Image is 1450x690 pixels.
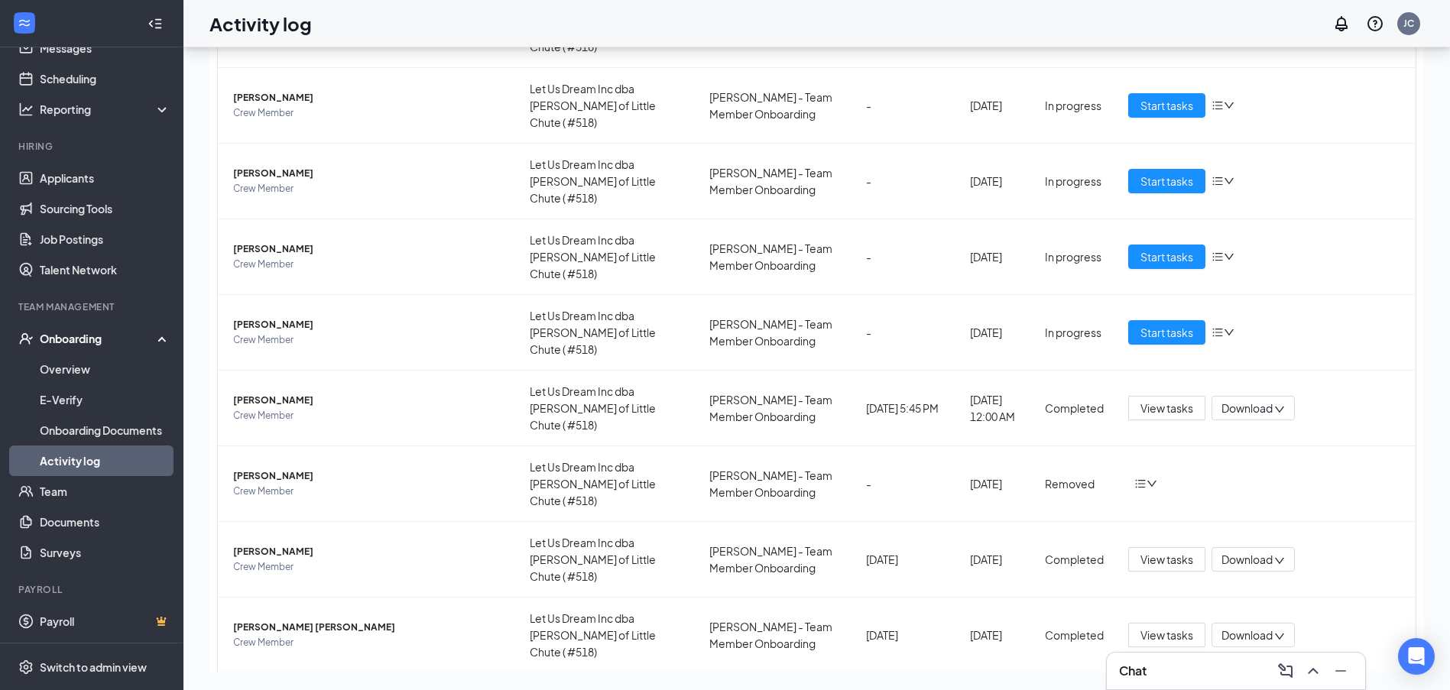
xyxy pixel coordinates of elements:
[1276,662,1295,680] svg: ComposeMessage
[1119,662,1147,679] h3: Chat
[1274,556,1285,566] span: down
[233,635,505,650] span: Crew Member
[40,254,170,285] a: Talent Network
[1224,251,1234,262] span: down
[18,300,167,313] div: Team Management
[1140,627,1193,643] span: View tasks
[517,522,697,598] td: Let Us Dream Inc dba [PERSON_NAME] of Little Chute ( #518)
[18,140,167,153] div: Hiring
[40,163,170,193] a: Applicants
[40,354,170,384] a: Overview
[970,173,1020,190] div: [DATE]
[18,331,34,346] svg: UserCheck
[1128,320,1205,345] button: Start tasks
[148,16,163,31] svg: Collapse
[517,219,697,295] td: Let Us Dream Inc dba [PERSON_NAME] of Little Chute ( #518)
[1332,15,1351,33] svg: Notifications
[233,257,505,272] span: Crew Member
[697,295,855,371] td: [PERSON_NAME] - Team Member Onboarding
[233,90,505,105] span: [PERSON_NAME]
[233,559,505,575] span: Crew Member
[233,544,505,559] span: [PERSON_NAME]
[1147,478,1157,489] span: down
[233,105,505,121] span: Crew Member
[866,324,946,341] div: -
[40,224,170,254] a: Job Postings
[866,627,946,643] div: [DATE]
[40,331,157,346] div: Onboarding
[1134,478,1147,490] span: bars
[970,475,1020,492] div: [DATE]
[233,181,505,196] span: Crew Member
[1128,396,1205,420] button: View tasks
[233,241,505,257] span: [PERSON_NAME]
[1212,175,1224,187] span: bars
[18,102,34,117] svg: Analysis
[209,11,312,37] h1: Activity log
[1045,551,1104,568] div: Completed
[1140,551,1193,568] span: View tasks
[517,68,697,144] td: Let Us Dream Inc dba [PERSON_NAME] of Little Chute ( #518)
[697,219,855,295] td: [PERSON_NAME] - Team Member Onboarding
[1212,251,1224,263] span: bars
[697,446,855,522] td: [PERSON_NAME] - Team Member Onboarding
[1045,248,1104,265] div: In progress
[970,551,1020,568] div: [DATE]
[40,193,170,224] a: Sourcing Tools
[1045,97,1104,114] div: In progress
[40,415,170,445] a: Onboarding Documents
[866,400,946,416] div: [DATE] 5:45 PM
[1224,327,1234,338] span: down
[1128,623,1205,647] button: View tasks
[18,659,34,675] svg: Settings
[866,248,946,265] div: -
[517,144,697,219] td: Let Us Dream Inc dba [PERSON_NAME] of Little Chute ( #518)
[233,484,505,499] span: Crew Member
[517,371,697,446] td: Let Us Dream Inc dba [PERSON_NAME] of Little Chute ( #518)
[1212,99,1224,112] span: bars
[40,63,170,94] a: Scheduling
[1128,169,1205,193] button: Start tasks
[697,598,855,673] td: [PERSON_NAME] - Team Member Onboarding
[697,144,855,219] td: [PERSON_NAME] - Team Member Onboarding
[1045,475,1104,492] div: Removed
[866,551,946,568] div: [DATE]
[1224,176,1234,186] span: down
[1221,552,1273,568] span: Download
[970,324,1020,341] div: [DATE]
[1366,15,1384,33] svg: QuestionInfo
[1045,400,1104,416] div: Completed
[40,507,170,537] a: Documents
[40,606,170,637] a: PayrollCrown
[970,248,1020,265] div: [DATE]
[17,15,32,31] svg: WorkstreamLogo
[40,102,171,117] div: Reporting
[1045,173,1104,190] div: In progress
[1221,400,1273,416] span: Download
[1403,17,1414,30] div: JC
[1140,248,1193,265] span: Start tasks
[866,97,946,114] div: -
[517,446,697,522] td: Let Us Dream Inc dba [PERSON_NAME] of Little Chute ( #518)
[233,332,505,348] span: Crew Member
[1140,400,1193,416] span: View tasks
[40,537,170,568] a: Surveys
[1045,627,1104,643] div: Completed
[40,384,170,415] a: E-Verify
[40,476,170,507] a: Team
[1128,93,1205,118] button: Start tasks
[697,371,855,446] td: [PERSON_NAME] - Team Member Onboarding
[1140,173,1193,190] span: Start tasks
[233,393,505,408] span: [PERSON_NAME]
[40,659,147,675] div: Switch to admin view
[1274,404,1285,415] span: down
[40,445,170,476] a: Activity log
[866,173,946,190] div: -
[1224,100,1234,111] span: down
[1128,245,1205,269] button: Start tasks
[233,317,505,332] span: [PERSON_NAME]
[233,468,505,484] span: [PERSON_NAME]
[1301,659,1325,683] button: ChevronUp
[1212,326,1224,339] span: bars
[233,620,505,635] span: [PERSON_NAME] [PERSON_NAME]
